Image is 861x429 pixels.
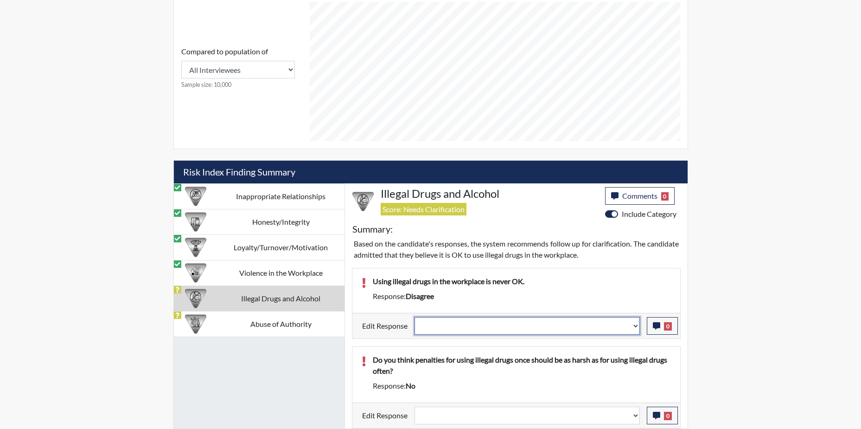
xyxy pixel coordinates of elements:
[354,238,679,260] p: Based on the candidate's responses, the system recommends follow up for clarification. The candid...
[181,80,295,89] small: Sample size: 10,000
[408,407,647,424] div: Update the test taker's response, the change might impact the score
[406,292,434,300] span: disagree
[217,260,344,286] td: Violence in the Workplace
[362,317,408,335] label: Edit Response
[217,209,344,234] td: Honesty/Integrity
[352,223,393,234] h5: Summary:
[174,161,688,183] h5: Risk Index Finding Summary
[605,187,675,205] button: Comments0
[181,46,268,57] label: Compared to population of
[185,237,206,258] img: CATEGORY%20ICON-17.40ef8247.png
[352,191,374,212] img: CATEGORY%20ICON-12.0f6f1024.png
[373,276,671,287] p: Using illegal drugs in the workplace is never OK.
[408,317,647,335] div: Update the test taker's response, the change might impact the score
[373,354,671,377] p: Do you think penalties for using illegal drugs once should be as harsh as for using illegal drugs...
[217,234,344,260] td: Loyalty/Turnover/Motivation
[217,286,344,311] td: Illegal Drugs and Alcohol
[664,322,672,331] span: 0
[185,186,206,207] img: CATEGORY%20ICON-14.139f8ef7.png
[622,208,676,220] label: Include Category
[647,317,678,335] button: 0
[366,380,678,391] div: Response:
[181,46,295,89] div: Consistency Score comparison among population
[185,262,206,284] img: CATEGORY%20ICON-26.eccbb84f.png
[362,407,408,424] label: Edit Response
[185,211,206,233] img: CATEGORY%20ICON-11.a5f294f4.png
[381,203,466,215] span: Score: Needs Clarification
[381,187,598,201] h4: Illegal Drugs and Alcohol
[664,412,672,420] span: 0
[217,311,344,337] td: Abuse of Authority
[406,381,415,390] span: no
[366,291,678,302] div: Response:
[661,192,669,201] span: 0
[185,288,206,309] img: CATEGORY%20ICON-12.0f6f1024.png
[622,191,657,200] span: Comments
[185,313,206,335] img: CATEGORY%20ICON-01.94e51fac.png
[217,183,344,209] td: Inappropriate Relationships
[647,407,678,424] button: 0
